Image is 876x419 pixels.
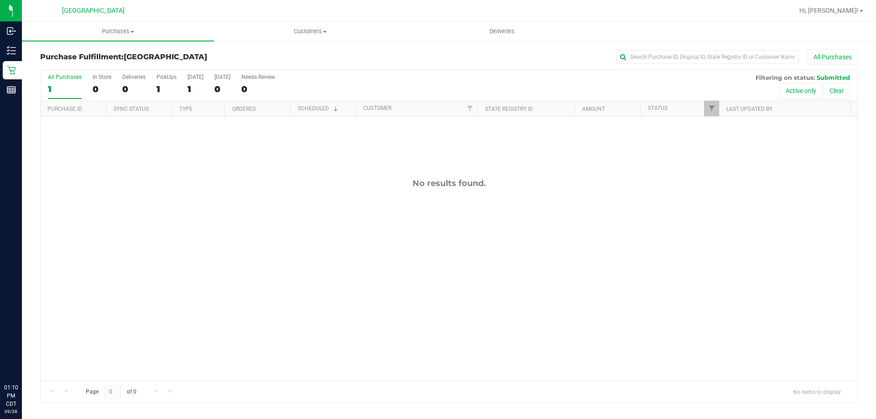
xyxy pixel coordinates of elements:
[78,385,144,399] span: Page of 0
[214,74,230,80] div: [DATE]
[808,49,858,65] button: All Purchases
[62,7,125,15] span: [GEOGRAPHIC_DATA]
[124,52,207,61] span: [GEOGRAPHIC_DATA]
[188,84,203,94] div: 1
[582,106,605,112] a: Amount
[122,74,146,80] div: Deliveries
[817,74,850,81] span: Submitted
[232,106,256,112] a: Ordered
[485,106,533,112] a: State Registry ID
[188,74,203,80] div: [DATE]
[7,46,16,55] inline-svg: Inventory
[7,26,16,36] inline-svg: Inbound
[22,22,214,41] a: Purchases
[156,74,177,80] div: PickUps
[241,84,275,94] div: 0
[214,84,230,94] div: 0
[41,178,857,188] div: No results found.
[214,27,406,36] span: Customers
[799,7,859,14] span: Hi, [PERSON_NAME]!
[179,106,193,112] a: Type
[22,27,214,36] span: Purchases
[7,85,16,94] inline-svg: Reports
[122,84,146,94] div: 0
[93,84,111,94] div: 0
[786,385,848,398] span: No items to display
[462,101,477,116] a: Filter
[114,106,149,112] a: Sync Status
[9,346,36,373] iframe: Resource center
[40,53,313,61] h3: Purchase Fulfillment:
[214,22,406,41] a: Customers
[4,383,18,408] p: 01:10 PM CDT
[616,50,798,64] input: Search Purchase ID, Original ID, State Registry ID or Customer Name...
[477,27,527,36] span: Deliveries
[298,105,339,112] a: Scheduled
[363,105,391,111] a: Customer
[93,74,111,80] div: In Store
[48,84,82,94] div: 1
[156,84,177,94] div: 1
[756,74,815,81] span: Filtering on status:
[704,101,719,116] a: Filter
[824,83,850,98] button: Clear
[406,22,598,41] a: Deliveries
[648,105,667,111] a: Status
[241,74,275,80] div: Needs Review
[4,408,18,415] p: 09/28
[780,83,822,98] button: Active only
[48,74,82,80] div: All Purchases
[726,106,772,112] a: Last Updated By
[47,106,82,112] a: Purchase ID
[7,66,16,75] inline-svg: Retail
